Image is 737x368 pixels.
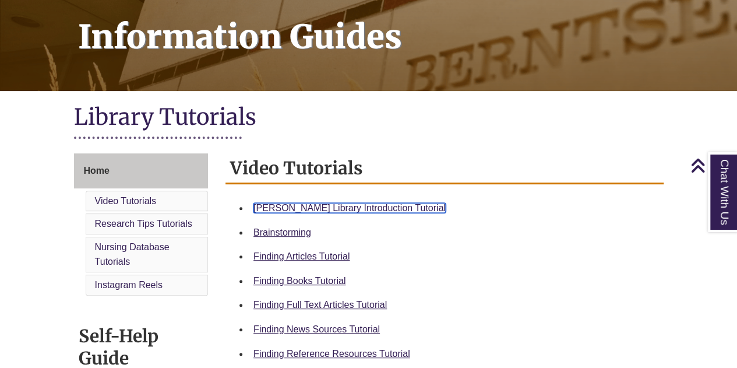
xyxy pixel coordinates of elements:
[253,349,410,359] a: Finding Reference Resources Tutorial
[225,153,664,184] h2: Video Tutorials
[253,276,345,286] a: Finding Books Tutorial
[95,219,192,229] a: Research Tips Tutorials
[95,280,163,290] a: Instagram Reels
[95,242,170,267] a: Nursing Database Tutorials
[74,153,209,298] div: Guide Page Menu
[95,196,157,206] a: Video Tutorials
[690,157,734,173] a: Back to Top
[253,227,311,237] a: Brainstorming
[74,153,209,188] a: Home
[253,203,446,213] a: [PERSON_NAME] Library Introduction Tutorial
[74,103,664,134] h1: Library Tutorials
[253,251,350,261] a: Finding Articles Tutorial
[84,166,110,176] span: Home
[253,300,387,310] a: Finding Full Text Articles Tutorial
[253,324,380,334] a: Finding News Sources Tutorial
